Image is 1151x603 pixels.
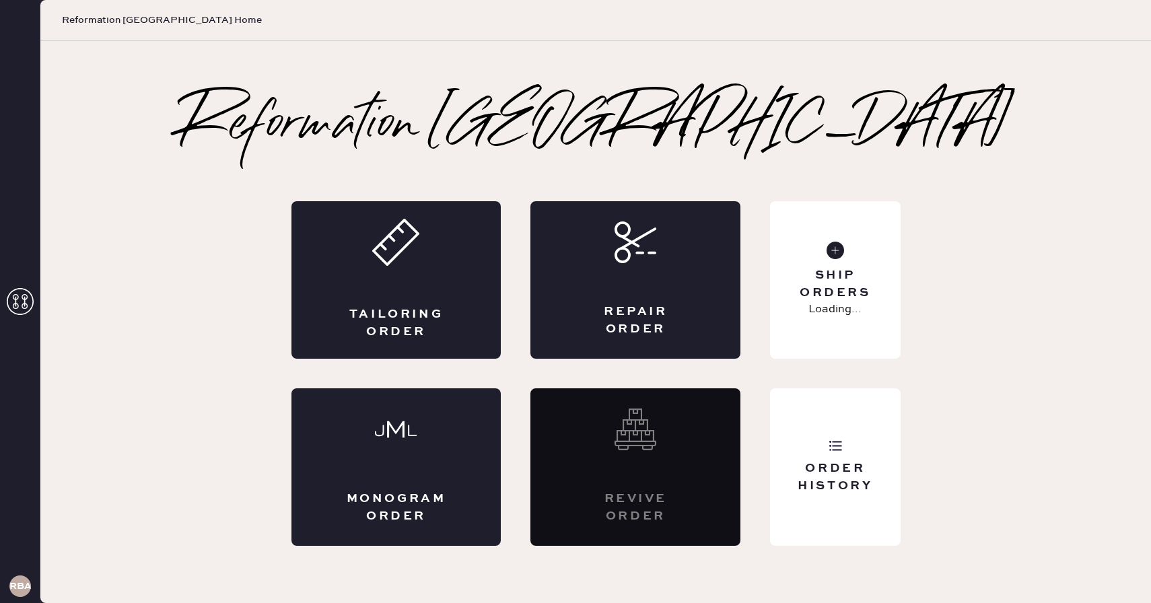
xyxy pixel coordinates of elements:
div: Revive order [584,491,687,524]
div: Interested? Contact us at care@hemster.co [530,388,740,546]
div: Monogram Order [345,491,448,524]
div: Ship Orders [781,267,889,301]
h3: RBA [9,581,31,591]
div: Order History [781,460,889,494]
h2: Reformation [GEOGRAPHIC_DATA] [180,99,1012,153]
div: Repair Order [584,304,687,337]
span: Reformation [GEOGRAPHIC_DATA] Home [62,13,262,27]
div: Tailoring Order [345,306,448,340]
p: Loading... [808,301,862,318]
